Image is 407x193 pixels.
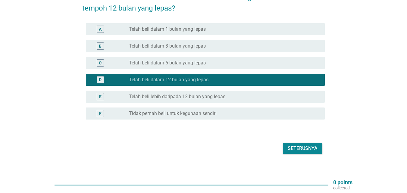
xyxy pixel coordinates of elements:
button: Seterusnya [283,143,322,154]
div: A [99,26,102,33]
div: B [99,43,102,49]
div: Seterusnya [288,145,318,152]
label: Telah beli lebih daripada 12 bulan yang lepas [129,94,225,100]
div: E [99,94,102,100]
label: Telah beli dalam 12 bulan yang lepas [129,77,208,83]
p: 0 points [333,180,352,185]
div: F [99,111,102,117]
p: collected [333,185,352,191]
label: Tidak pernah beli untuk kegunaan sendiri [129,111,217,117]
div: C [99,60,102,66]
label: Telah beli dalam 1 bulan yang lepas [129,26,206,32]
label: Telah beli dalam 3 bulan yang lepas [129,43,206,49]
div: D [99,77,102,83]
label: Telah beli dalam 6 bulan yang lepas [129,60,206,66]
